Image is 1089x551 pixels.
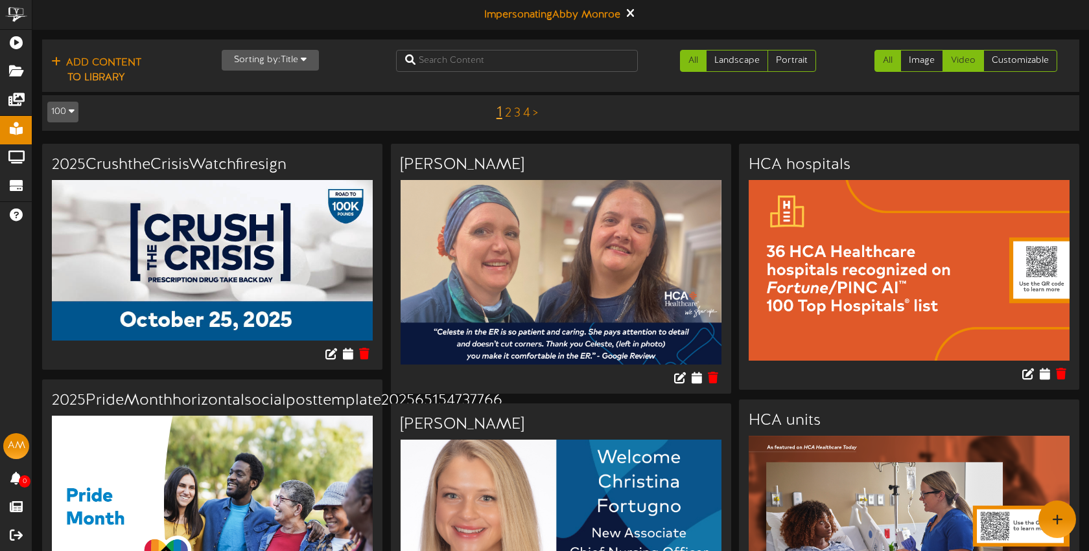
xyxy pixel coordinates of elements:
a: All [680,50,707,72]
h3: HCA units [749,412,1070,429]
h3: [PERSON_NAME] [401,157,721,174]
a: Portrait [767,50,816,72]
a: Landscape [706,50,768,72]
a: Customizable [983,50,1057,72]
a: 2 [505,106,511,120]
button: 100 [47,102,78,122]
a: 3 [514,106,521,120]
button: Add Contentto Library [47,55,145,86]
div: AM [3,433,29,459]
img: 8ee9d907-7945-4aa2-968b-c3e66dd68619.jpg [401,180,721,365]
a: Video [943,50,984,72]
h3: [PERSON_NAME] [401,416,721,433]
h3: HCA hospitals [749,157,1070,174]
h3: 2025CrushtheCrisisWatchfiresign [52,157,373,174]
a: > [533,106,538,120]
h3: 2025PrideMonthhorizontalsocialposttemplate202565154737766 [52,392,373,409]
button: Sorting by:Title [222,50,319,71]
a: 1 [497,104,502,121]
a: All [874,50,901,72]
span: 0 [19,475,30,488]
img: 9a9a3234-5d76-4236-b839-580ce724a446.jpg [52,180,373,341]
a: Image [900,50,943,72]
a: 4 [523,106,530,120]
img: dcccb4cb-d9c6-496b-a406-db2c76617b15.png [749,180,1070,360]
input: Search Content [396,50,638,72]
